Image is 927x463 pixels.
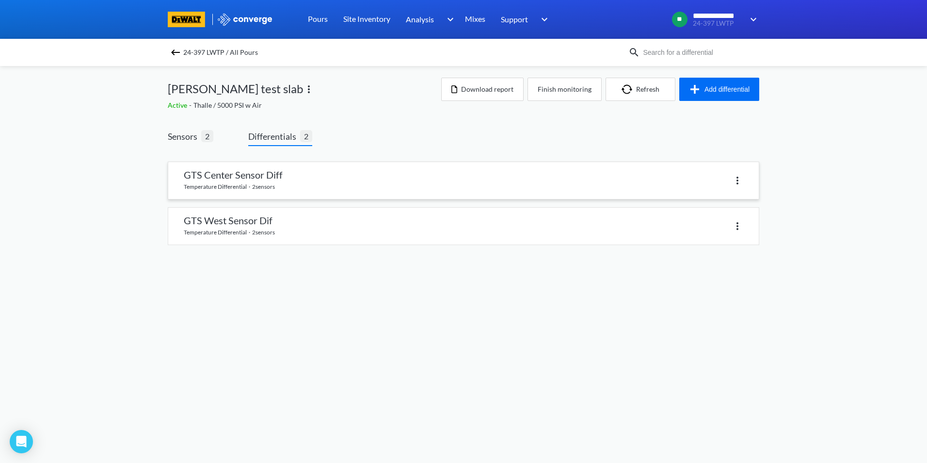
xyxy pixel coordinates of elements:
span: 2 [201,130,213,142]
span: 24-397 LWTP [693,20,744,27]
button: Add differential [679,78,759,101]
img: icon-refresh.svg [622,84,636,94]
input: Search for a differential [640,47,757,58]
button: Download report [441,78,524,101]
img: more.svg [732,220,743,232]
span: Active [168,101,189,109]
img: downArrow.svg [744,14,759,25]
img: icon-file.svg [451,85,457,93]
img: downArrow.svg [441,14,456,25]
span: Sensors [168,130,201,143]
span: Differentials [248,130,300,143]
img: more.svg [732,175,743,186]
span: Analysis [406,13,434,25]
span: - [189,101,193,109]
img: more.svg [303,83,315,95]
button: Refresh [606,78,675,101]
button: Finish monitoring [527,78,602,101]
img: logo_ewhite.svg [217,13,273,26]
span: [PERSON_NAME] test slab [168,80,303,98]
img: branding logo [168,12,205,27]
a: branding logo [168,12,217,27]
span: Support [501,13,528,25]
span: 2 [300,130,312,142]
div: Thalle / 5000 PSI w Air [168,100,441,111]
div: Open Intercom Messenger [10,430,33,453]
img: icon-plus.svg [689,83,704,95]
img: downArrow.svg [535,14,550,25]
img: backspace.svg [170,47,181,58]
img: icon-search.svg [628,47,640,58]
span: 24-397 LWTP / All Pours [183,46,258,59]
